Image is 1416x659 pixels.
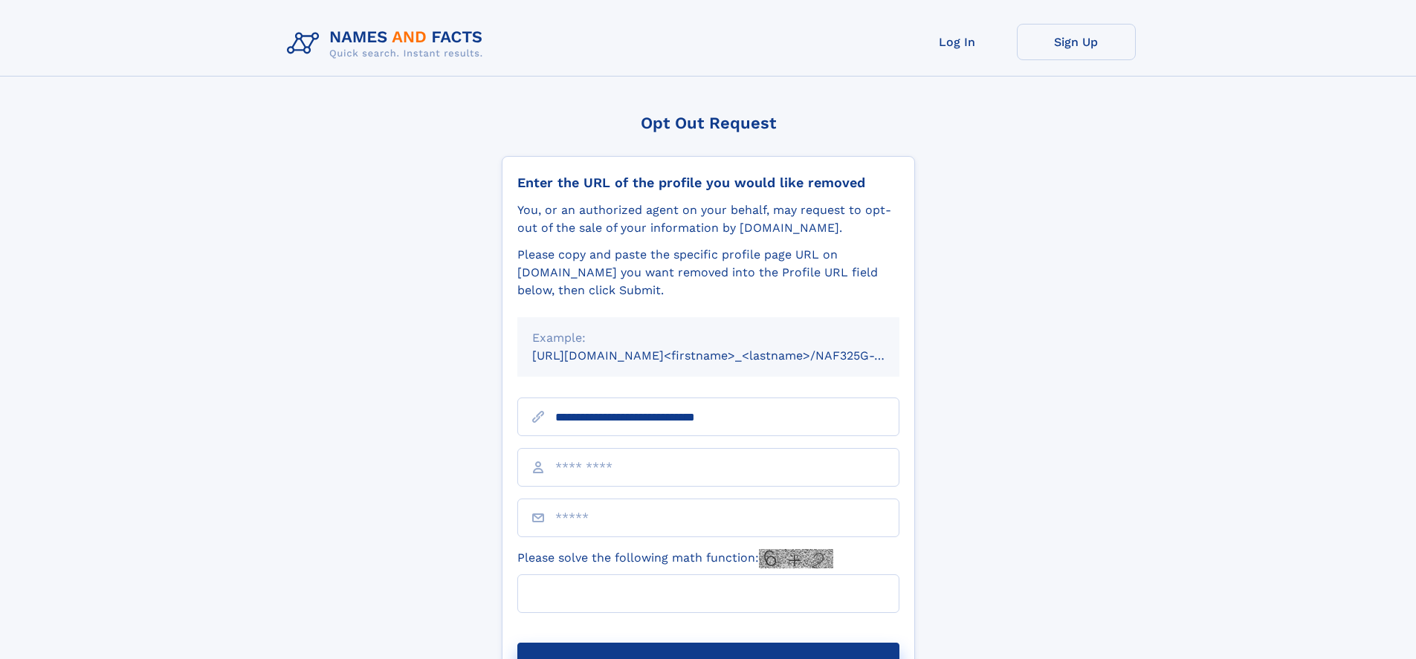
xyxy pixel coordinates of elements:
div: Please copy and paste the specific profile page URL on [DOMAIN_NAME] you want removed into the Pr... [517,246,899,299]
div: Enter the URL of the profile you would like removed [517,175,899,191]
small: [URL][DOMAIN_NAME]<firstname>_<lastname>/NAF325G-xxxxxxxx [532,348,928,363]
img: Logo Names and Facts [281,24,495,64]
a: Log In [898,24,1017,60]
div: You, or an authorized agent on your behalf, may request to opt-out of the sale of your informatio... [517,201,899,237]
div: Opt Out Request [502,114,915,132]
a: Sign Up [1017,24,1136,60]
div: Example: [532,329,885,347]
label: Please solve the following math function: [517,549,833,568]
